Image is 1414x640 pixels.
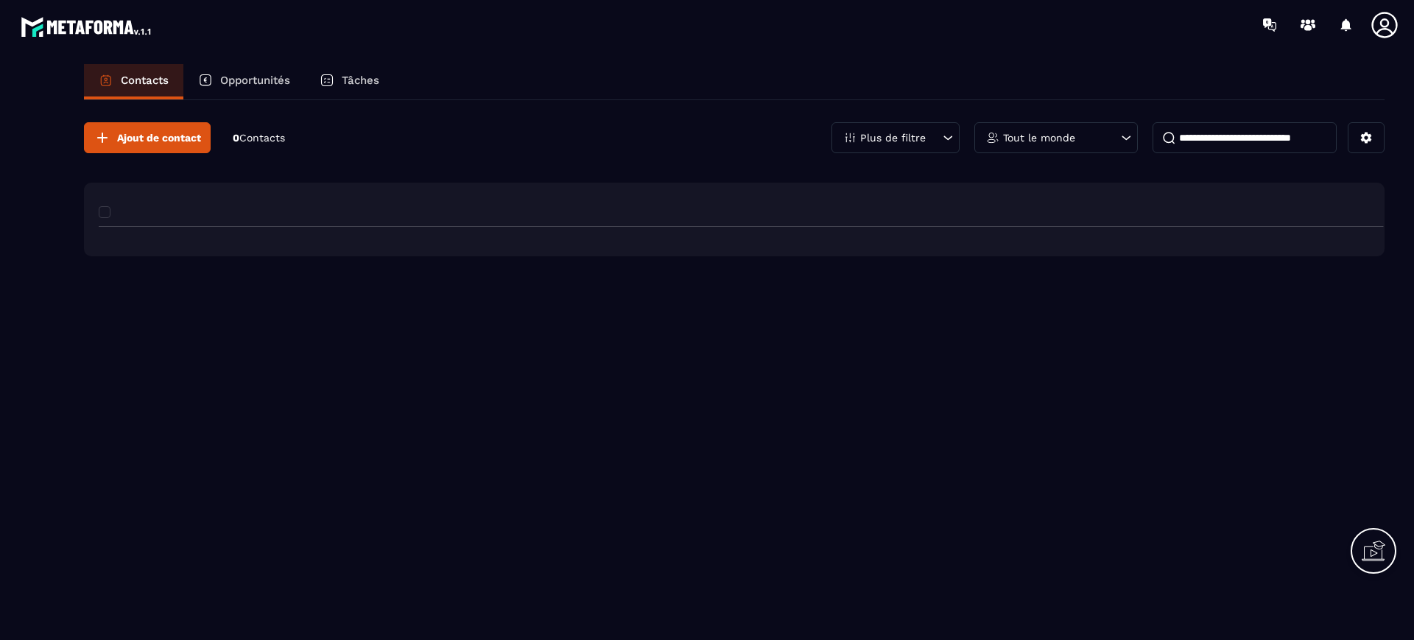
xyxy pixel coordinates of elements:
[1003,133,1075,143] p: Tout le monde
[239,132,285,144] span: Contacts
[117,130,201,145] span: Ajout de contact
[860,133,926,143] p: Plus de filtre
[183,64,305,99] a: Opportunités
[342,74,379,87] p: Tâches
[84,122,211,153] button: Ajout de contact
[84,64,183,99] a: Contacts
[121,74,169,87] p: Contacts
[220,74,290,87] p: Opportunités
[305,64,394,99] a: Tâches
[233,131,285,145] p: 0
[21,13,153,40] img: logo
